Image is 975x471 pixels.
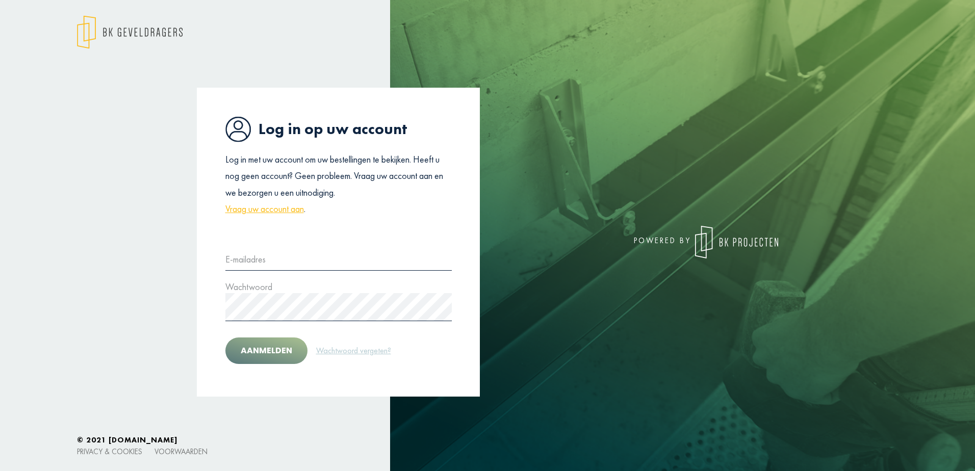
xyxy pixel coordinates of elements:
[225,337,307,364] button: Aanmelden
[155,447,208,456] a: Voorwaarden
[316,344,392,357] a: Wachtwoord vergeten?
[77,435,898,444] h6: © 2021 [DOMAIN_NAME]
[225,201,304,217] a: Vraag uw account aan
[695,226,778,258] img: logo
[495,226,778,258] div: powered by
[77,15,183,49] img: logo
[225,116,452,142] h1: Log in op uw account
[225,151,452,218] p: Log in met uw account om uw bestellingen te bekijken. Heeft u nog geen account? Geen probleem. Vr...
[225,116,251,142] img: icon
[225,279,272,295] label: Wachtwoord
[77,447,142,456] a: Privacy & cookies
